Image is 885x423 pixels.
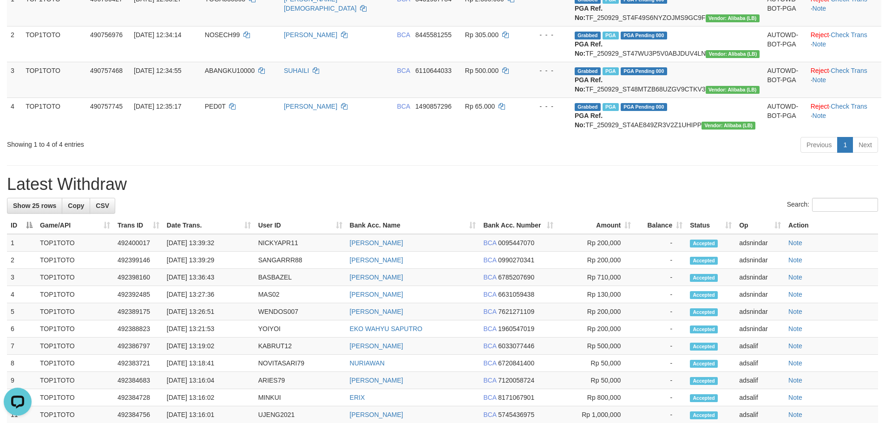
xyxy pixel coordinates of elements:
[415,31,452,39] span: Copy 8445581255 to clipboard
[603,103,619,111] span: Marked by adsyu
[557,372,635,389] td: Rp 50,000
[350,273,403,281] a: [PERSON_NAME]
[635,372,686,389] td: -
[788,394,802,401] a: Note
[788,359,802,367] a: Note
[68,202,84,209] span: Copy
[134,67,181,74] span: [DATE] 12:34:55
[90,67,123,74] span: 490757468
[557,303,635,320] td: Rp 200,000
[690,308,718,316] span: Accepted
[621,103,667,111] span: PGA Pending
[785,217,878,234] th: Action
[635,217,686,234] th: Balance: activate to sort column ascending
[498,377,534,384] span: Copy 7120058724 to clipboard
[788,308,802,315] a: Note
[90,103,123,110] span: 490757745
[575,5,603,21] b: PGA Ref. No:
[7,175,878,194] h1: Latest Withdraw
[690,411,718,419] span: Accepted
[690,360,718,368] span: Accepted
[255,320,346,338] td: YOIYOI
[807,62,881,98] td: · ·
[735,217,785,234] th: Op: activate to sort column ascending
[7,303,36,320] td: 5
[635,252,686,269] td: -
[557,269,635,286] td: Rp 710,000
[498,291,534,298] span: Copy 6631059438 to clipboard
[811,67,829,74] a: Reject
[163,252,255,269] td: [DATE] 13:39:29
[415,67,452,74] span: Copy 6110644033 to clipboard
[498,411,534,418] span: Copy 5745436975 to clipboard
[813,112,826,119] a: Note
[706,86,760,94] span: Vendor URL: https://dashboard.q2checkout.com/secure
[255,303,346,320] td: WENDOS007
[498,273,534,281] span: Copy 6785207690 to clipboard
[800,137,838,153] a: Previous
[350,377,403,384] a: [PERSON_NAME]
[255,338,346,355] td: KABRUT12
[397,67,410,74] span: BCA
[706,50,760,58] span: Vendor URL: https://dashboard.q2checkout.com/secure
[498,308,534,315] span: Copy 7621271109 to clipboard
[114,389,163,406] td: 492384728
[7,198,62,214] a: Show 25 rows
[284,103,337,110] a: [PERSON_NAME]
[735,389,785,406] td: adsalif
[114,217,163,234] th: Trans ID: activate to sort column ascending
[498,342,534,350] span: Copy 6033077446 to clipboard
[205,67,255,74] span: ABANGKU10000
[36,389,114,406] td: TOP1TOTO
[701,122,755,130] span: Vendor URL: https://dashboard.q2checkout.com/secure
[788,411,802,418] a: Note
[90,198,115,214] a: CSV
[62,198,90,214] a: Copy
[4,4,32,32] button: Open LiveChat chat widget
[787,198,878,212] label: Search:
[852,137,878,153] a: Next
[7,136,362,149] div: Showing 1 to 4 of 4 entries
[635,269,686,286] td: -
[350,308,403,315] a: [PERSON_NAME]
[735,286,785,303] td: adsnindar
[350,342,403,350] a: [PERSON_NAME]
[36,320,114,338] td: TOP1TOTO
[350,394,365,401] a: ERIX
[114,320,163,338] td: 492388823
[483,377,496,384] span: BCA
[575,67,601,75] span: Grabbed
[255,269,346,286] td: BASBAZEL
[134,31,181,39] span: [DATE] 12:34:14
[22,26,86,62] td: TOP1TOTO
[255,252,346,269] td: SANGARRR88
[36,217,114,234] th: Game/API: activate to sort column ascending
[557,252,635,269] td: Rp 200,000
[36,234,114,252] td: TOP1TOTO
[7,372,36,389] td: 9
[350,256,403,264] a: [PERSON_NAME]
[575,112,603,129] b: PGA Ref. No:
[735,303,785,320] td: adsnindar
[635,355,686,372] td: -
[465,31,498,39] span: Rp 305.000
[557,286,635,303] td: Rp 130,000
[350,325,423,332] a: EKO WAHYU SAPUTRO
[483,394,496,401] span: BCA
[557,338,635,355] td: Rp 500,000
[690,394,718,402] span: Accepted
[686,217,735,234] th: Status: activate to sort column ascending
[114,303,163,320] td: 492389175
[483,239,496,247] span: BCA
[498,359,534,367] span: Copy 6720841400 to clipboard
[788,342,802,350] a: Note
[557,320,635,338] td: Rp 200,000
[163,234,255,252] td: [DATE] 13:39:32
[350,291,403,298] a: [PERSON_NAME]
[7,286,36,303] td: 4
[163,320,255,338] td: [DATE] 13:21:53
[498,394,534,401] span: Copy 8171067901 to clipboard
[36,355,114,372] td: TOP1TOTO
[284,31,337,39] a: [PERSON_NAME]
[621,67,667,75] span: PGA Pending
